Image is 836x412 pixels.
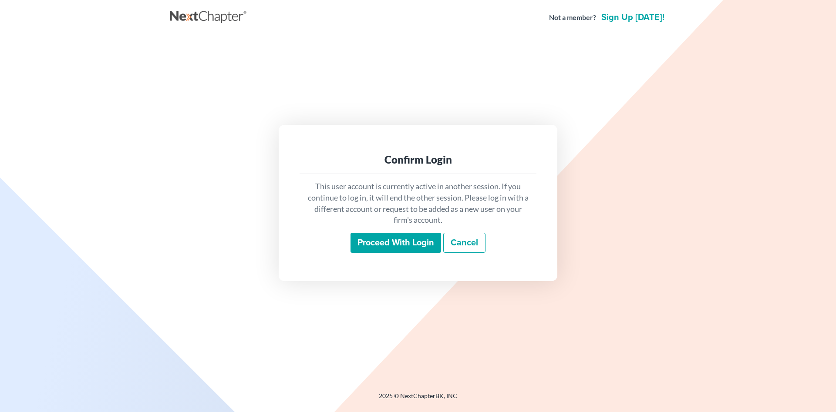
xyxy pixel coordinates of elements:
input: Proceed with login [351,233,441,253]
div: Confirm Login [307,153,529,167]
strong: Not a member? [549,13,596,23]
a: Cancel [443,233,485,253]
p: This user account is currently active in another session. If you continue to log in, it will end ... [307,181,529,226]
a: Sign up [DATE]! [600,13,666,22]
div: 2025 © NextChapterBK, INC [170,392,666,407]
